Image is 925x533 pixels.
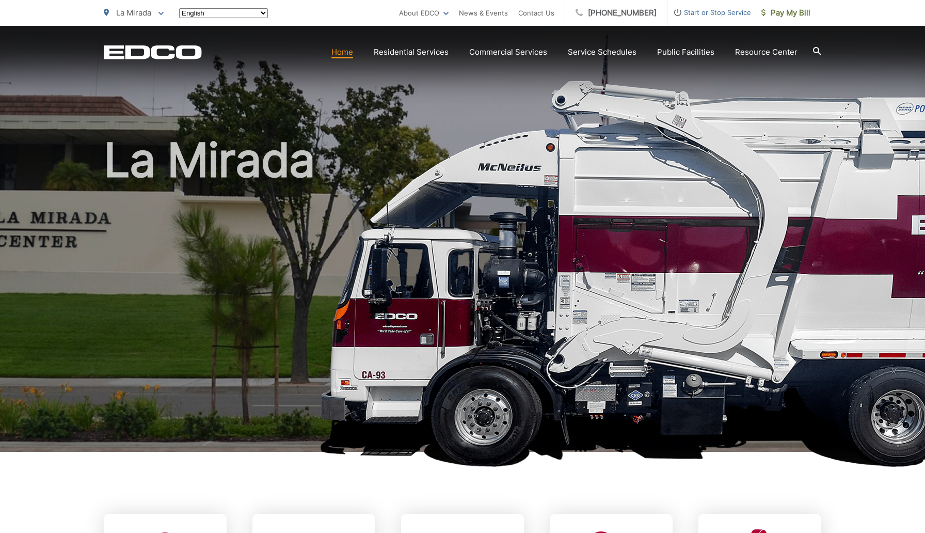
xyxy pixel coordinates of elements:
[568,46,636,58] a: Service Schedules
[104,134,821,461] h1: La Mirada
[331,46,353,58] a: Home
[104,45,202,59] a: EDCD logo. Return to the homepage.
[657,46,714,58] a: Public Facilities
[459,7,508,19] a: News & Events
[179,8,268,18] select: Select a language
[374,46,449,58] a: Residential Services
[761,7,810,19] span: Pay My Bill
[469,46,547,58] a: Commercial Services
[735,46,798,58] a: Resource Center
[116,8,151,18] span: La Mirada
[518,7,554,19] a: Contact Us
[399,7,449,19] a: About EDCO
